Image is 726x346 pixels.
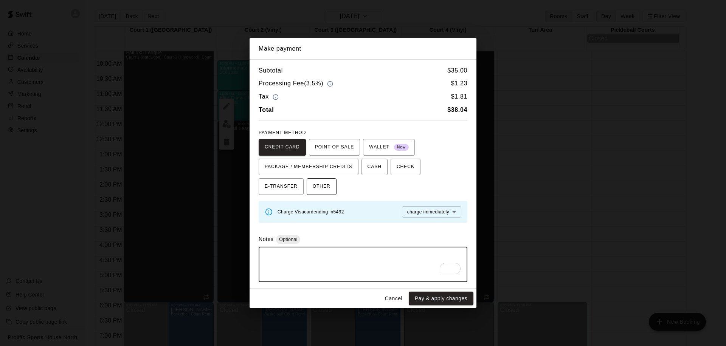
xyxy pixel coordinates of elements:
button: WALLET New [363,139,415,156]
span: PACKAGE / MEMBERSHIP CREDITS [265,161,352,173]
button: PACKAGE / MEMBERSHIP CREDITS [259,159,358,175]
span: E-TRANSFER [265,181,298,193]
b: $ 38.04 [447,107,467,113]
span: New [394,142,409,153]
h6: $ 1.23 [451,79,467,89]
button: CHECK [391,159,420,175]
b: Total [259,107,274,113]
button: POINT OF SALE [309,139,360,156]
span: WALLET [369,141,409,153]
h6: Subtotal [259,66,283,76]
h6: $ 1.81 [451,92,467,102]
h6: Processing Fee ( 3.5% ) [259,79,335,89]
button: CREDIT CARD [259,139,306,156]
h6: Tax [259,92,281,102]
button: E-TRANSFER [259,178,304,195]
span: OTHER [313,181,330,193]
span: POINT OF SALE [315,141,354,153]
span: Charge Visa card ending in 5492 [278,209,344,215]
label: Notes [259,236,273,242]
button: CASH [361,159,388,175]
h2: Make payment [250,38,476,60]
span: PAYMENT METHOD [259,130,306,135]
span: Optional [276,236,300,242]
span: charge immediately [407,209,449,215]
button: Cancel [382,292,406,306]
button: OTHER [307,178,337,195]
button: Pay & apply changes [409,292,473,306]
h6: $ 35.00 [447,66,467,76]
textarea: To enrich screen reader interactions, please activate Accessibility in Grammarly extension settings [264,253,462,276]
span: CASH [368,161,382,173]
span: CHECK [397,161,414,173]
span: CREDIT CARD [265,141,300,153]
